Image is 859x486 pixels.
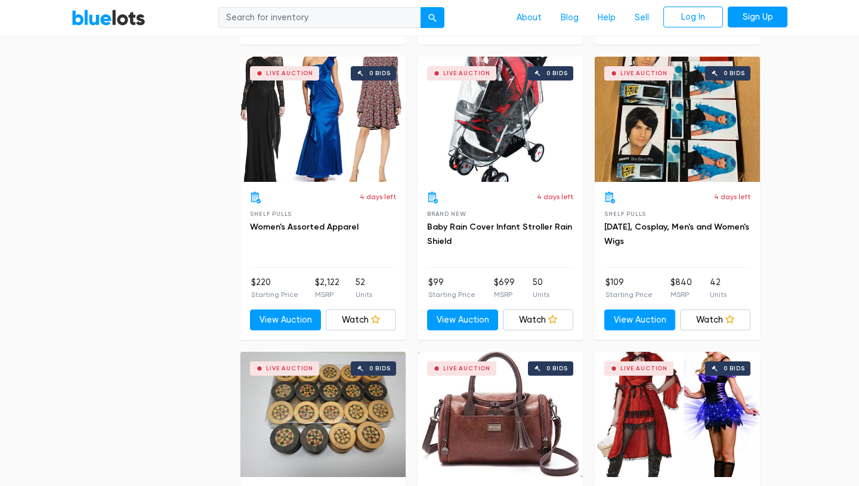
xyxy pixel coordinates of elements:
p: MSRP [670,289,692,300]
span: Brand New [427,211,466,217]
a: About [507,7,551,29]
span: Shelf Pulls [250,211,292,217]
div: Live Auction [443,70,490,76]
a: Log In [663,7,723,28]
p: MSRP [494,289,515,300]
p: 4 days left [360,191,396,202]
a: Live Auction 0 bids [595,57,760,182]
a: BlueLots [72,9,146,26]
div: Live Auction [443,366,490,372]
p: Starting Price [428,289,475,300]
a: [DATE], Cosplay, Men's and Women's Wigs [604,222,749,246]
a: Sell [625,7,659,29]
a: Help [588,7,625,29]
p: 4 days left [537,191,573,202]
span: Shelf Pulls [604,211,646,217]
a: Live Auction 0 bids [240,352,406,477]
p: Units [356,289,372,300]
li: $220 [251,276,298,300]
div: 0 bids [546,366,568,372]
li: 52 [356,276,372,300]
li: $99 [428,276,475,300]
div: Live Auction [620,366,668,372]
a: Live Auction 0 bids [418,57,583,182]
li: $2,122 [315,276,339,300]
a: Watch [503,309,574,331]
a: Live Auction 0 bids [240,57,406,182]
a: Women's Assorted Apparel [250,222,359,232]
p: Units [710,289,727,300]
li: $699 [494,276,515,300]
div: Live Auction [266,366,313,372]
div: 0 bids [369,366,391,372]
a: Watch [680,309,751,331]
p: MSRP [315,289,339,300]
p: 4 days left [714,191,750,202]
p: Units [533,289,549,300]
a: Blog [551,7,588,29]
div: 0 bids [724,366,745,372]
li: $109 [605,276,653,300]
div: 0 bids [724,70,745,76]
a: View Auction [250,309,321,331]
div: 0 bids [546,70,568,76]
a: Watch [326,309,397,331]
li: 42 [710,276,727,300]
input: Search for inventory [218,7,421,29]
li: $840 [670,276,692,300]
a: View Auction [427,309,498,331]
a: View Auction [604,309,675,331]
p: Starting Price [251,289,298,300]
div: Live Auction [620,70,668,76]
li: 50 [533,276,549,300]
a: Live Auction 0 bids [418,352,583,477]
p: Starting Price [605,289,653,300]
a: Sign Up [728,7,787,28]
div: Live Auction [266,70,313,76]
div: 0 bids [369,70,391,76]
a: Baby Rain Cover Infant Stroller Rain Shield [427,222,572,246]
a: Live Auction 0 bids [595,352,760,477]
